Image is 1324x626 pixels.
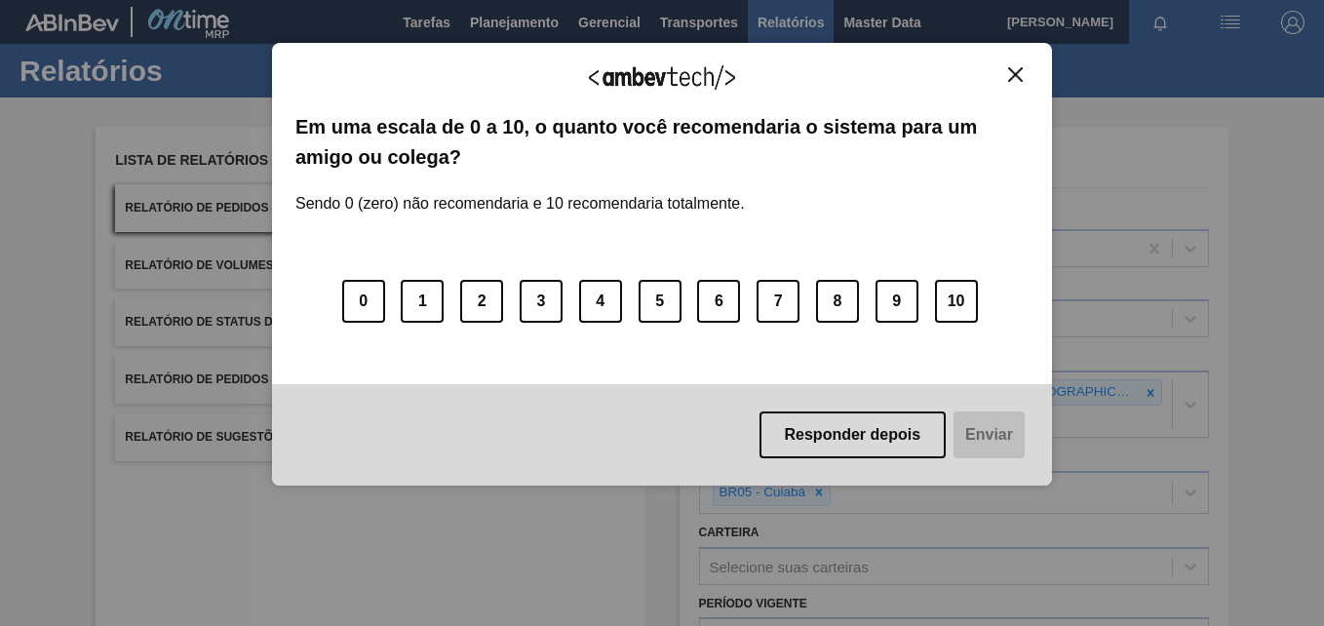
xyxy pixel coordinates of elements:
[816,280,859,323] button: 8
[342,280,385,323] button: 0
[639,280,681,323] button: 5
[757,280,799,323] button: 7
[295,112,1029,172] label: Em uma escala de 0 a 10, o quanto você recomendaria o sistema para um amigo ou colega?
[759,411,947,458] button: Responder depois
[401,280,444,323] button: 1
[697,280,740,323] button: 6
[589,65,735,90] img: Logo Ambevtech
[460,280,503,323] button: 2
[520,280,563,323] button: 3
[1008,67,1023,82] img: Close
[935,280,978,323] button: 10
[579,280,622,323] button: 4
[295,172,745,213] label: Sendo 0 (zero) não recomendaria e 10 recomendaria totalmente.
[1002,66,1029,83] button: Close
[876,280,918,323] button: 9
